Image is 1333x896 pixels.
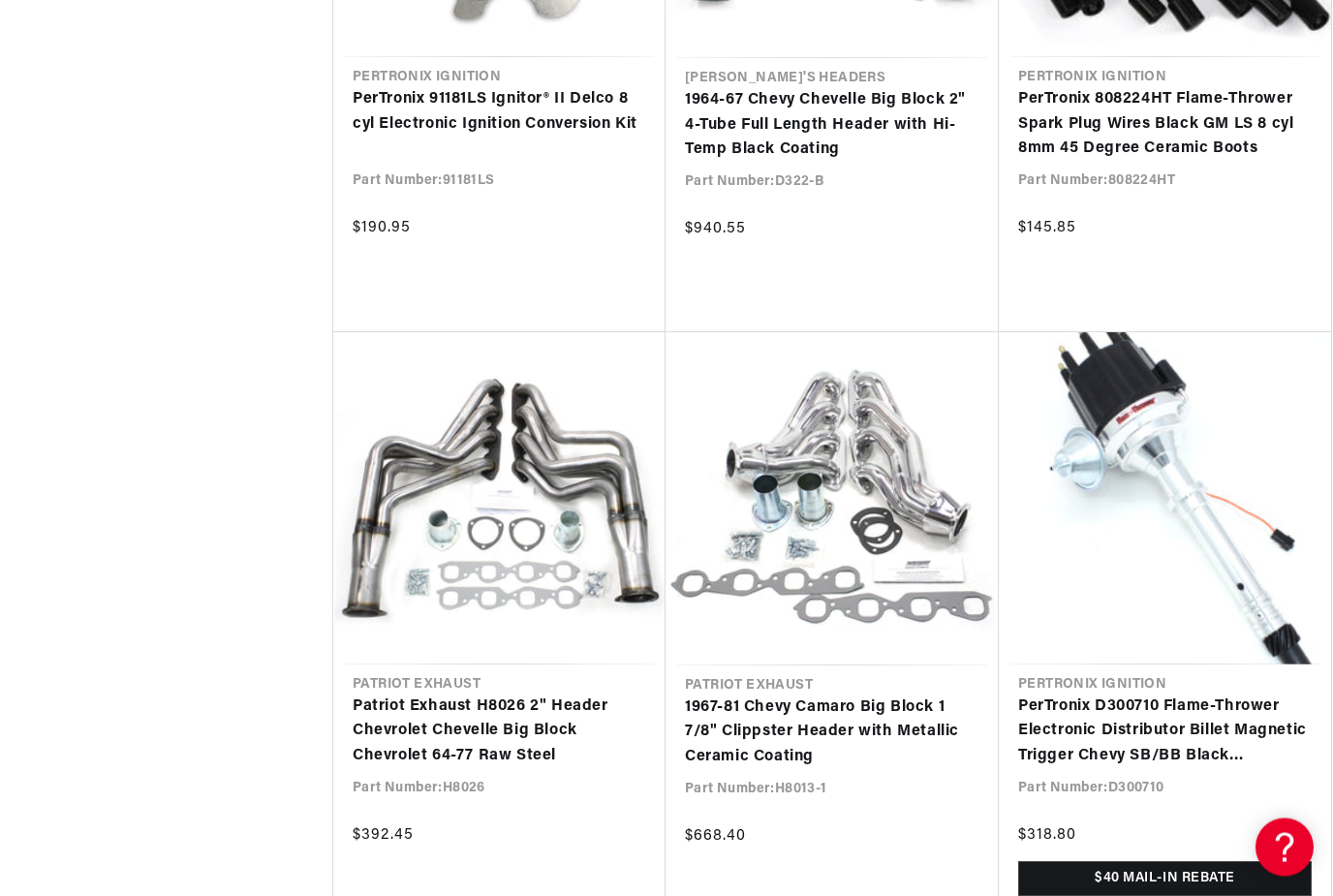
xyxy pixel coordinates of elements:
[353,88,646,138] a: PerTronix 91181LS Ignitor® II Delco 8 cyl Electronic Ignition Conversion Kit
[685,696,979,771] a: 1967-81 Chevy Camaro Big Block 1 7/8" Clippster Header with Metallic Ceramic Coating
[1018,695,1312,770] a: PerTronix D300710 Flame-Thrower Electronic Distributor Billet Magnetic Trigger Chevy SB/BB Black ...
[685,89,979,164] a: 1964-67 Chevy Chevelle Big Block 2" 4-Tube Full Length Header with Hi-Temp Black Coating
[353,695,646,770] a: Patriot Exhaust H8026 2" Header Chevrolet Chevelle Big Block Chevrolet 64-77 Raw Steel
[1018,88,1312,163] a: PerTronix 808224HT Flame-Thrower Spark Plug Wires Black GM LS 8 cyl 8mm 45 Degree Ceramic Boots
